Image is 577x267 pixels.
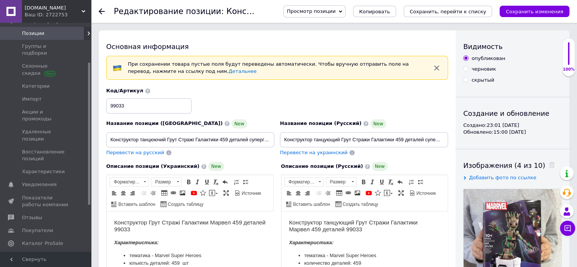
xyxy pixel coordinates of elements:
a: Развернуть [397,189,405,197]
div: Изображения (4 из 10) [463,161,562,170]
a: Создать таблицу [334,200,379,208]
div: скрытый [472,77,494,84]
div: опубликован [472,55,505,62]
a: Вставить сообщение [208,189,219,197]
span: Создать таблицу [167,201,203,208]
span: Показатели работы компании [22,194,70,208]
span: Перевести на русский [106,150,164,155]
a: По правому краю [303,189,311,197]
a: Курсив (Ctrl+I) [368,178,377,186]
a: Вставить шаблон [285,200,331,208]
li: форма деталей - класичні стандарт [23,79,144,87]
a: Вставить/Редактировать ссылку (Ctrl+L) [169,189,178,197]
a: Вставить шаблон [110,200,156,208]
span: Название позиции ([GEOGRAPHIC_DATA]) [106,120,223,126]
h3: Конструктор танцующий Грут Стражи Галактики Марвел 459 деталей 99033 [8,8,159,22]
a: Убрать форматирование [212,178,220,186]
a: По правому краю [128,189,137,197]
span: Форматирование [110,178,141,186]
button: Копировать [353,6,396,17]
strong: Комплектация: [8,93,46,99]
a: Детальнее [228,68,256,74]
span: Импорт [22,96,42,103]
span: New [208,162,224,171]
a: Источник [233,189,262,197]
span: Источник [415,190,436,197]
strong: Комплектація: [8,93,45,99]
div: Ваш ID: 2722753 [25,11,91,18]
a: Таблица [160,189,168,197]
a: Размер [151,177,182,186]
span: Размер [326,178,349,186]
body: Визуальный текстовый редактор, D477F60E-3F0A-43C4-995C-52C7A50DAD50 [8,8,159,167]
span: Перевести на украинский [280,150,347,155]
a: Полужирный (Ctrl+B) [359,178,368,186]
a: Вставить/Редактировать ссылку (Ctrl+L) [344,189,352,197]
a: Вставить сообщение [383,189,394,197]
div: 100% Качество заполнения [562,38,575,76]
a: Добавить видео с YouTube [190,189,198,197]
a: Форматирование [285,177,324,186]
a: По центру [294,189,302,197]
a: Форматирование [110,177,149,186]
span: Сезонные скидки [22,63,70,76]
a: Вставить / удалить маркированный список [241,178,250,186]
li: материал - высококачественный пластик [23,72,144,80]
a: Изображение [353,189,362,197]
li: тематика - Marvel Super Heroes [23,40,144,48]
a: Вставить / удалить нумерованный список [407,178,415,186]
span: Категории [22,83,50,90]
div: Создание и обновление [463,109,562,118]
span: Размер [151,178,174,186]
span: Описание позиции (Украинский) [106,163,200,169]
span: Уведомления [22,181,57,188]
a: Источник [408,189,437,197]
a: Размер [326,177,357,186]
li: форма деталей - классические стандарт [23,79,144,87]
a: По левому краю [110,189,118,197]
button: Сохранить, перейти к списку [404,6,492,17]
li: у наборі докладна покрокова проілюстрована інструкція [23,56,144,72]
i: Сохранить изменения [506,9,563,14]
input: Например, H&M женское платье зеленое 38 размер вечернее макси с блестками [280,132,448,147]
span: Группы и подборки [22,43,70,57]
span: Каталог ProSale [22,240,63,247]
a: Вставить / удалить нумерованный список [232,178,241,186]
a: Уменьшить отступ [140,189,148,197]
a: Увеличить отступ [324,189,332,197]
li: количество деталей: 459 [23,48,144,56]
a: Увеличить отступ [149,189,157,197]
span: Создать таблицу [341,201,378,208]
div: Видимость [463,42,562,51]
a: Таблица [335,189,343,197]
span: Название позиции (Русский) [280,120,362,126]
input: Например, H&M женское платье зеленое 38 размер вечернее макси с блестками [106,132,274,147]
span: Отзывы [22,214,42,221]
li: в наборе подробная пошаговая проиллюстрированная инструкция [23,56,144,72]
a: Изображение [178,189,187,197]
a: Создать таблицу [159,200,204,208]
div: 100% [563,67,575,72]
div: черновик [472,66,496,73]
a: Полужирный (Ctrl+B) [184,178,193,186]
a: Уменьшить отступ [314,189,323,197]
h3: Конструктор Грут Стражі Галактики Марвел 459 деталей 99033 [8,8,159,22]
a: По левому краю [285,189,293,197]
span: Покупатели [22,227,53,234]
button: Сохранить изменения [500,6,569,17]
span: Форматирование [285,178,316,186]
a: Вставить / удалить маркированный список [416,178,424,186]
span: Код/Артикул [106,88,143,93]
div: Обновлено: 15:00 [DATE] [463,129,562,136]
span: Описание позиции (Русский) [281,163,363,169]
a: Развернуть [222,189,230,197]
a: Вставить иконку [199,189,207,197]
div: Основная информация [106,42,448,51]
span: Вставить шаблон [117,201,155,208]
span: Копировать [359,9,390,14]
span: Удаленные позиции [22,128,70,142]
i: Сохранить, перейти к списку [410,9,486,14]
span: Позиции [22,30,44,37]
button: Чат с покупателем [560,221,575,236]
